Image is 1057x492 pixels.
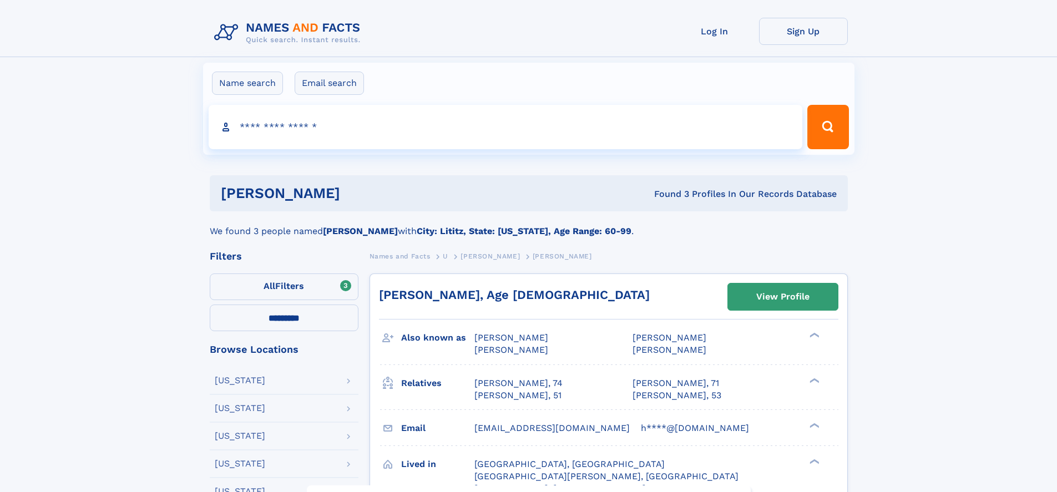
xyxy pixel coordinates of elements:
span: [PERSON_NAME] [533,252,592,260]
span: [PERSON_NAME] [461,252,520,260]
div: Browse Locations [210,344,358,354]
a: [PERSON_NAME], 71 [633,377,719,389]
label: Name search [212,72,283,95]
div: [US_STATE] [215,404,265,413]
a: [PERSON_NAME], 51 [474,389,562,402]
h3: Relatives [401,374,474,393]
span: U [443,252,448,260]
a: Names and Facts [370,249,431,263]
b: City: Lititz, State: [US_STATE], Age Range: 60-99 [417,226,631,236]
span: [EMAIL_ADDRESS][DOMAIN_NAME] [474,423,630,433]
a: Sign Up [759,18,848,45]
div: Filters [210,251,358,261]
label: Filters [210,273,358,300]
div: Found 3 Profiles In Our Records Database [497,188,837,200]
span: [PERSON_NAME] [474,344,548,355]
input: search input [209,105,803,149]
span: [GEOGRAPHIC_DATA], [GEOGRAPHIC_DATA] [474,459,665,469]
div: ❯ [807,458,820,465]
a: Log In [670,18,759,45]
img: Logo Names and Facts [210,18,370,48]
div: [US_STATE] [215,459,265,468]
span: [PERSON_NAME] [633,332,706,343]
div: ❯ [807,377,820,384]
a: View Profile [728,283,838,310]
a: [PERSON_NAME], 53 [633,389,721,402]
div: ❯ [807,332,820,339]
span: [PERSON_NAME] [633,344,706,355]
div: [US_STATE] [215,376,265,385]
div: We found 3 people named with . [210,211,848,238]
h3: Lived in [401,455,474,474]
h1: [PERSON_NAME] [221,186,497,200]
a: [PERSON_NAME] [461,249,520,263]
a: [PERSON_NAME], Age [DEMOGRAPHIC_DATA] [379,288,650,302]
span: [GEOGRAPHIC_DATA][PERSON_NAME], [GEOGRAPHIC_DATA] [474,471,739,481]
div: [US_STATE] [215,432,265,440]
a: U [443,249,448,263]
div: View Profile [756,284,810,310]
div: ❯ [807,422,820,429]
span: All [264,281,275,291]
span: [PERSON_NAME] [474,332,548,343]
button: Search Button [807,105,848,149]
b: [PERSON_NAME] [323,226,398,236]
h3: Also known as [401,328,474,347]
label: Email search [295,72,364,95]
a: [PERSON_NAME], 74 [474,377,563,389]
h3: Email [401,419,474,438]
